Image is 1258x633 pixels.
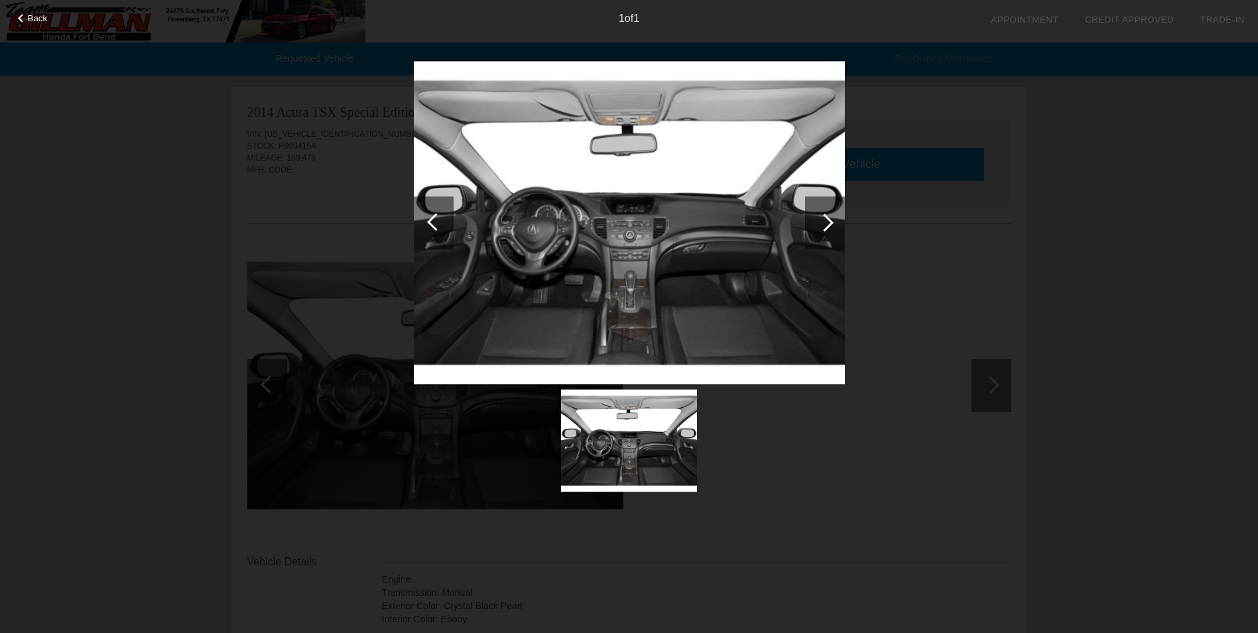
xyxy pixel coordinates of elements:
span: Back [28,13,48,23]
img: 2014ACC120007_640_12.jpg [561,389,697,492]
span: 1 [633,13,639,24]
a: Appointment [991,15,1058,25]
a: Credit Approved [1085,15,1174,25]
img: 2014ACC120007_640_12.jpg [414,61,845,385]
a: Trade-In [1200,15,1245,25]
span: 1 [619,13,625,24]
